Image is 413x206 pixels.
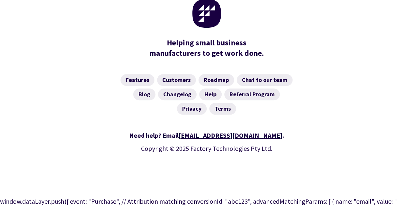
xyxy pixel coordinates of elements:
mark: Helping small business [167,38,246,48]
a: [EMAIL_ADDRESS][DOMAIN_NAME] [179,131,282,139]
p: Copyright © 2025 Factory Technologies Pty Ltd. [19,143,395,154]
a: Roadmap [199,74,234,86]
a: Blog [133,88,155,100]
div: Need help? Email . [19,130,395,141]
a: Features [120,74,154,86]
a: Referral Program [224,88,280,100]
a: Privacy [177,103,207,115]
iframe: Chat Widget [304,135,413,206]
nav: Footer Navigation [19,74,395,115]
a: Changelog [158,88,197,100]
a: Chat to our team [237,74,293,86]
div: manufacturers to get work done. [146,38,267,58]
a: Customers [157,74,196,86]
a: Terms [209,103,236,115]
a: Help [199,88,222,100]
